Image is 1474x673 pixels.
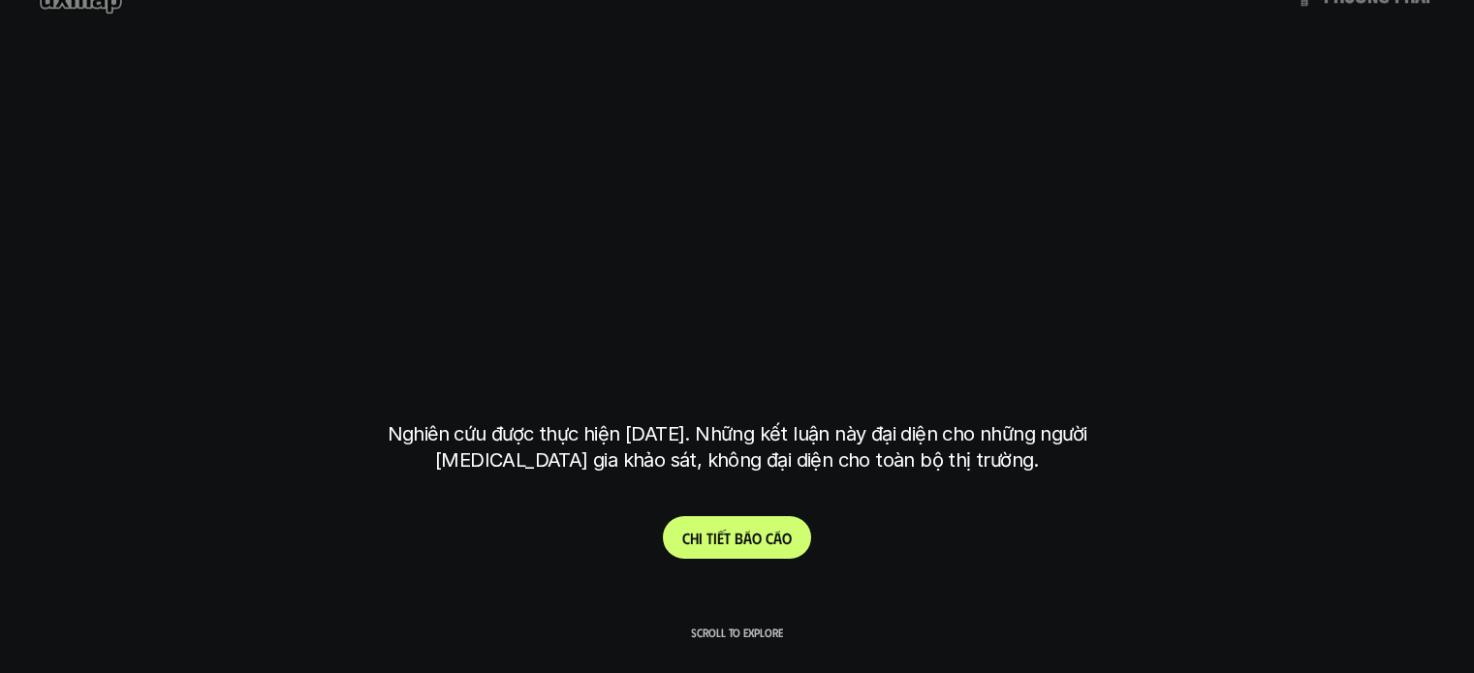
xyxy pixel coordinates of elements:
[766,529,773,547] span: c
[374,421,1101,474] p: Nghiên cứu được thực hiện [DATE]. Những kết luận này đại diện cho những người [MEDICAL_DATA] gia ...
[717,529,724,547] span: ế
[690,529,699,547] span: h
[384,165,1091,246] h1: phạm vi công việc của
[735,529,743,547] span: b
[743,529,752,547] span: á
[699,529,703,547] span: i
[392,318,1082,399] h1: tại [GEOGRAPHIC_DATA]
[752,529,762,547] span: o
[706,529,713,547] span: t
[691,626,783,639] p: Scroll to explore
[663,516,811,559] a: Chitiếtbáocáo
[682,529,690,547] span: C
[713,529,717,547] span: i
[782,529,792,547] span: o
[773,529,782,547] span: á
[724,529,731,547] span: t
[671,118,818,140] h6: Kết quả nghiên cứu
